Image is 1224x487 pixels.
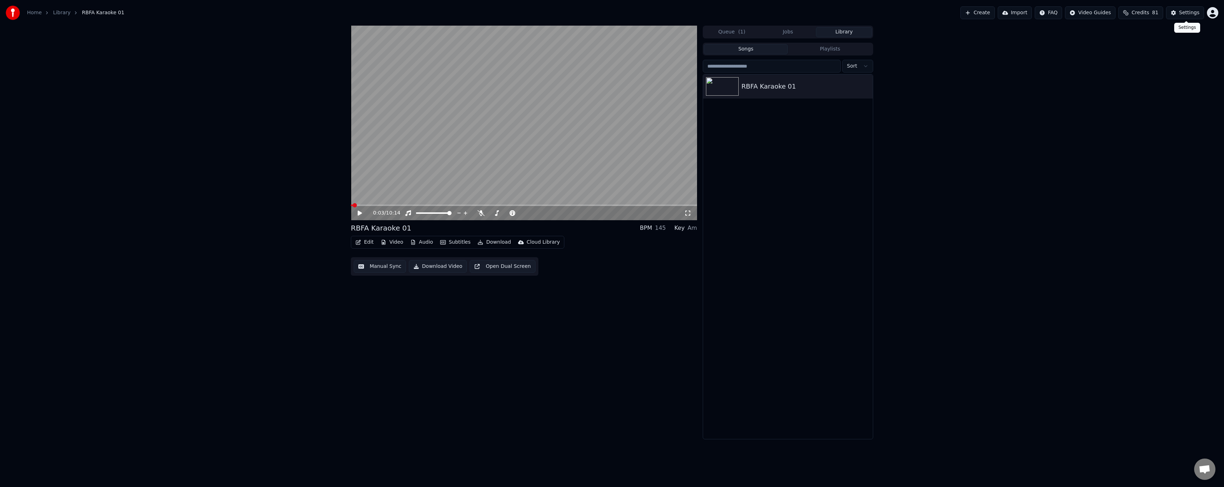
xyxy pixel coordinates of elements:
[1179,9,1199,16] div: Settings
[788,44,872,54] button: Playlists
[53,9,70,16] a: Library
[738,28,745,36] span: ( 1 )
[27,9,42,16] a: Home
[353,237,376,247] button: Edit
[437,237,473,247] button: Subtitles
[760,27,816,37] button: Jobs
[1118,6,1163,19] button: Credits81
[998,6,1032,19] button: Import
[655,224,666,232] div: 145
[354,260,406,273] button: Manual Sync
[82,9,124,16] span: RBFA Karaoke 01
[1166,6,1204,19] button: Settings
[1174,23,1200,33] div: Settings
[373,210,390,217] div: /
[1152,9,1159,16] span: 81
[6,6,20,20] img: youka
[407,237,436,247] button: Audio
[674,224,685,232] div: Key
[960,6,995,19] button: Create
[378,237,406,247] button: Video
[742,81,870,91] div: RBFA Karaoke 01
[687,224,697,232] div: Am
[27,9,124,16] nav: breadcrumb
[1035,6,1062,19] button: FAQ
[351,223,411,233] div: RBFA Karaoke 01
[1131,9,1149,16] span: Credits
[527,239,560,246] div: Cloud Library
[409,260,467,273] button: Download Video
[640,224,652,232] div: BPM
[1194,459,1215,480] div: Open de chat
[704,27,760,37] button: Queue
[475,237,514,247] button: Download
[373,210,384,217] span: 0:03
[704,44,788,54] button: Songs
[816,27,872,37] button: Library
[1065,6,1115,19] button: Video Guides
[386,210,400,217] span: 10:14
[470,260,535,273] button: Open Dual Screen
[847,63,857,70] span: Sort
